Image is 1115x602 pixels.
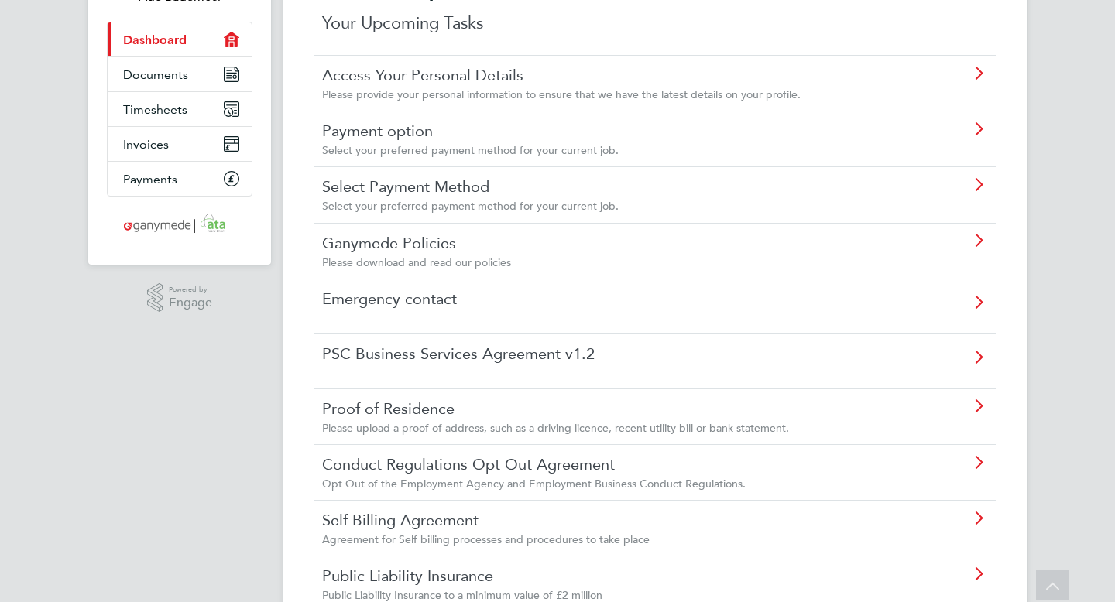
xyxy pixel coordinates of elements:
[322,233,901,253] a: Ganymede Policies
[169,283,212,296] span: Powered by
[322,289,901,309] a: Emergency contact
[322,588,602,602] span: Public Liability Insurance to a minimum value of £2 million
[123,67,188,82] span: Documents
[322,199,619,213] span: Select your preferred payment method for your current job.
[108,22,252,56] a: Dashboard
[123,172,177,186] span: Payments
[147,283,213,313] a: Powered byEngage
[322,510,901,530] a: Self Billing Agreement
[322,65,901,85] a: Access Your Personal Details
[322,532,650,546] span: Agreement for Self billing processes and procedures to take place
[322,454,901,474] a: Conduct Regulations Opt Out Agreement
[322,11,988,36] p: Your Upcoming Tasks
[107,212,252,237] a: Go to home page
[322,87,801,101] span: Please provide your personal information to ensure that we have the latest details on your profile.
[123,102,187,117] span: Timesheets
[169,296,212,310] span: Engage
[123,137,169,152] span: Invoices
[322,121,901,141] a: Payment option
[108,92,252,126] a: Timesheets
[108,57,252,91] a: Documents
[322,566,901,586] a: Public Liability Insurance
[322,398,901,419] a: Proof of Residence
[322,477,746,491] span: Opt Out of the Employment Agency and Employment Business Conduct Regulations.
[322,255,511,269] span: Please download and read our policies
[322,421,789,435] span: Please upload a proof of address, such as a driving licence, recent utility bill or bank statement.
[322,143,619,157] span: Select your preferred payment method for your current job.
[123,32,187,47] span: Dashboard
[119,212,241,237] img: ganymedesolutions-logo-retina.png
[322,344,901,364] a: PSC Business Services Agreement v1.2
[108,162,252,196] a: Payments
[108,127,252,161] a: Invoices
[322,176,901,197] a: Select Payment Method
